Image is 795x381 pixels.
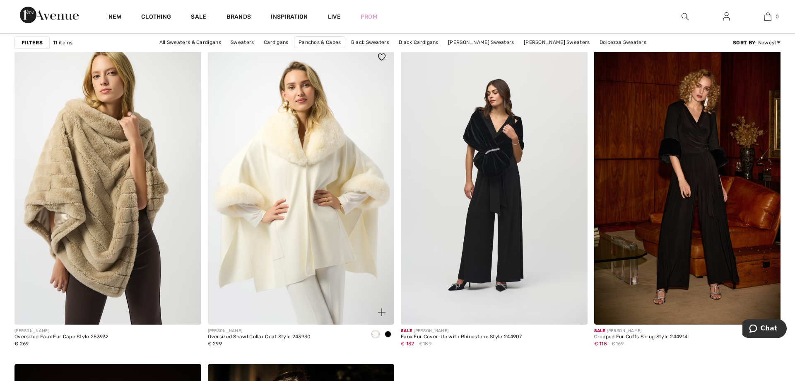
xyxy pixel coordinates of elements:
[378,53,385,60] img: heart_black_full.svg
[682,12,689,22] img: search the website
[401,341,414,347] span: € 132
[208,334,311,340] div: Oversized Shawl Collar Coat Style 243930
[347,37,393,48] a: Black Sweaters
[208,45,395,325] a: Oversized Shawl Collar Coat Style 243930. Black
[22,39,43,46] strong: Filters
[20,7,79,23] img: 1ère Avenue
[419,340,431,347] span: €189
[14,334,109,340] div: Oversized Faux Fur Cape Style 253932
[226,37,258,48] a: Sweaters
[742,319,787,340] iframe: Opens a widget where you can chat to one of our agents
[271,13,308,22] span: Inspiration
[444,37,518,48] a: [PERSON_NAME] Sweaters
[733,39,781,46] div: : Newest
[594,341,607,347] span: € 118
[361,12,377,21] a: Prom
[108,13,121,22] a: New
[594,334,688,340] div: Cropped Fur Cuffs Shrug Style 244914
[764,12,771,22] img: My Bag
[594,45,781,325] img: Cropped Fur Cuffs Shrug Style 244914. Black
[141,13,171,22] a: Clothing
[612,340,624,347] span: €169
[723,12,730,22] img: My Info
[191,13,206,22] a: Sale
[401,328,412,333] span: Sale
[395,37,443,48] a: Black Cardigans
[294,36,346,48] a: Panchos & Capes
[382,328,394,342] div: Black
[208,341,222,347] span: € 299
[260,37,293,48] a: Cardigans
[401,328,522,334] div: [PERSON_NAME]
[401,334,522,340] div: Faux Fur Cover-Up with Rhinestone Style 244907
[226,13,251,22] a: Brands
[776,13,779,20] span: 0
[595,37,650,48] a: Dolcezza Sweaters
[747,12,788,22] a: 0
[378,308,385,316] img: plus_v2.svg
[733,40,755,46] strong: Sort By
[328,12,341,21] a: Live
[594,328,605,333] span: Sale
[14,45,201,325] img: Oversized Faux Fur Cape Style 253932. Champagne 171
[369,328,382,342] div: Vanilla 30
[14,341,29,347] span: € 269
[594,328,688,334] div: [PERSON_NAME]
[401,45,588,325] img: Faux Fur Cover-Up with Rhinestone Style 244907. Black
[208,328,311,334] div: [PERSON_NAME]
[716,12,737,22] a: Sign In
[53,39,72,46] span: 11 items
[155,37,225,48] a: All Sweaters & Cardigans
[14,328,109,334] div: [PERSON_NAME]
[520,37,594,48] a: [PERSON_NAME] Sweaters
